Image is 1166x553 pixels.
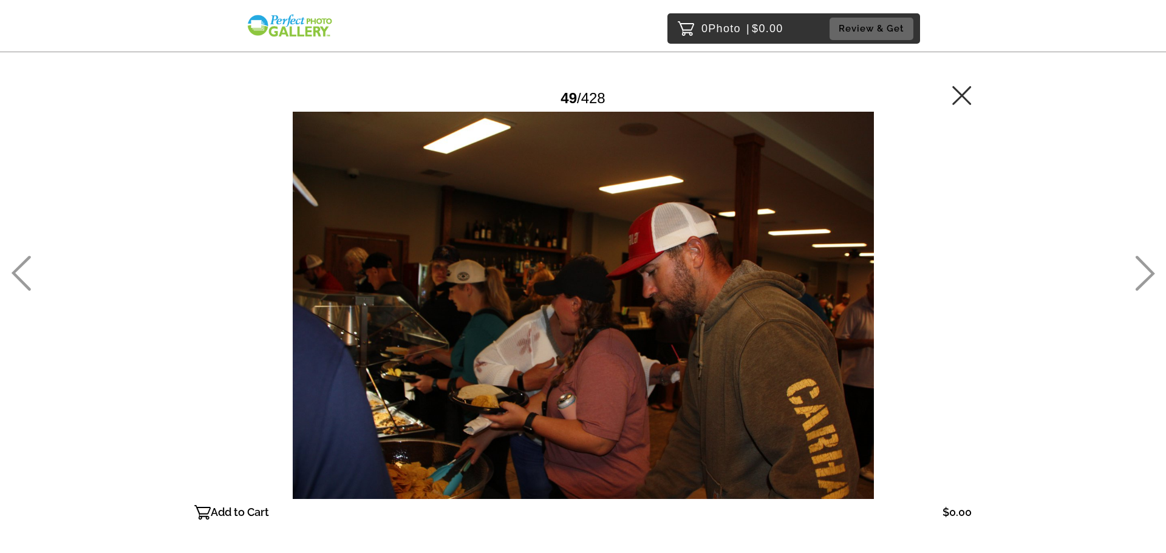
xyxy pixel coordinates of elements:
[943,503,972,522] p: $0.00
[830,18,913,40] button: Review & Get
[561,85,605,111] div: /
[246,13,333,38] img: Snapphound Logo
[701,19,783,38] p: 0 $0.00
[830,18,917,40] a: Review & Get
[581,90,605,106] span: 428
[708,19,741,38] span: Photo
[561,90,577,106] span: 49
[211,503,269,522] p: Add to Cart
[746,22,750,35] span: |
